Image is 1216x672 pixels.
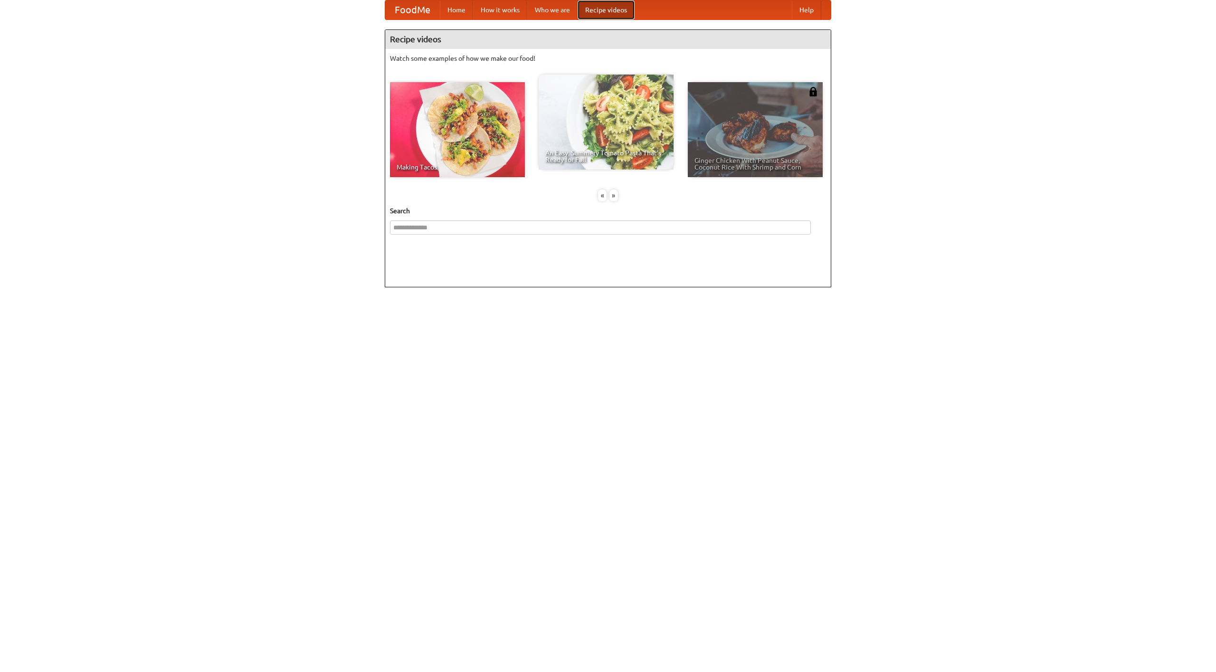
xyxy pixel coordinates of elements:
span: Making Tacos [397,164,518,170]
div: » [609,189,618,201]
span: An Easy, Summery Tomato Pasta That's Ready for Fall [545,150,667,163]
a: Who we are [527,0,578,19]
h4: Recipe videos [385,30,831,49]
a: Help [792,0,821,19]
a: How it works [473,0,527,19]
a: An Easy, Summery Tomato Pasta That's Ready for Fall [539,75,674,170]
a: Home [440,0,473,19]
h5: Search [390,206,826,216]
div: « [598,189,607,201]
img: 483408.png [808,87,818,96]
a: Making Tacos [390,82,525,177]
p: Watch some examples of how we make our food! [390,54,826,63]
a: FoodMe [385,0,440,19]
a: Recipe videos [578,0,635,19]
